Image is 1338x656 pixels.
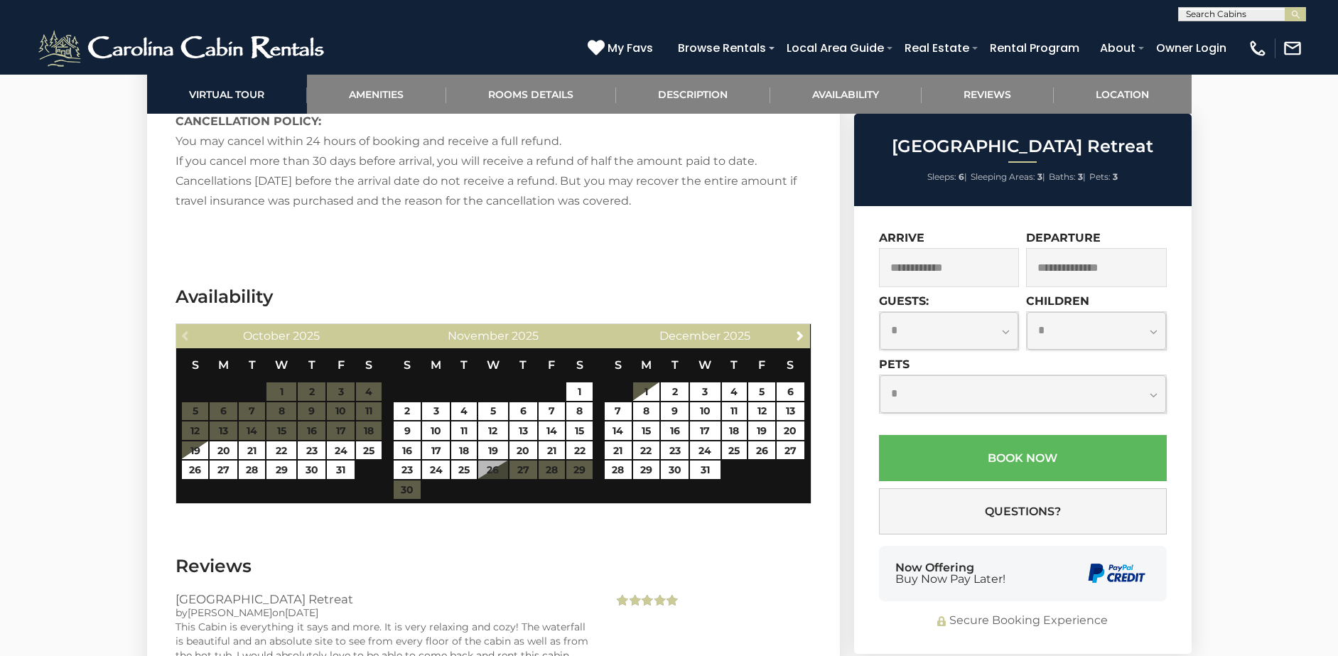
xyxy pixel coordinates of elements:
[1248,38,1268,58] img: phone-regular-white.png
[487,358,500,372] span: Wednesday
[394,461,421,479] a: 23
[422,402,450,421] a: 3
[210,441,237,460] a: 20
[394,402,421,421] a: 2
[722,421,748,440] a: 18
[422,461,450,479] a: 24
[671,36,773,60] a: Browse Rentals
[588,39,657,58] a: My Favs
[777,382,804,401] a: 6
[605,461,631,479] a: 28
[922,75,1054,114] a: Reviews
[777,441,804,460] a: 27
[1149,36,1234,60] a: Owner Login
[730,358,738,372] span: Thursday
[791,326,809,344] a: Next
[451,441,477,460] a: 18
[266,441,296,460] a: 22
[327,441,355,460] a: 24
[690,421,720,440] a: 17
[722,441,748,460] a: 25
[879,613,1167,629] div: Secure Booking Experience
[608,39,653,57] span: My Favs
[509,421,537,440] a: 13
[748,382,775,401] a: 5
[690,441,720,460] a: 24
[394,421,421,440] a: 9
[176,554,811,579] h3: Reviews
[879,357,910,371] label: Pets
[983,36,1086,60] a: Rental Program
[478,402,508,421] a: 5
[605,421,631,440] a: 14
[539,402,565,421] a: 7
[451,421,477,440] a: 11
[422,441,450,460] a: 17
[404,358,411,372] span: Sunday
[690,382,720,401] a: 3
[722,382,748,401] a: 4
[1054,75,1192,114] a: Location
[748,441,775,460] a: 26
[927,168,967,186] li: |
[36,27,330,70] img: White-1-2.png
[509,441,537,460] a: 20
[266,461,296,479] a: 29
[478,421,508,440] a: 12
[897,36,976,60] a: Real Estate
[566,421,593,440] a: 15
[770,75,922,114] a: Availability
[661,461,689,479] a: 30
[446,75,616,114] a: Rooms Details
[641,358,652,372] span: Monday
[633,441,659,460] a: 22
[690,461,720,479] a: 31
[308,358,315,372] span: Thursday
[176,284,811,309] h3: Availability
[239,461,265,479] a: 28
[298,461,325,479] a: 30
[1113,171,1118,182] strong: 3
[1089,171,1111,182] span: Pets:
[895,574,1005,585] span: Buy Now Pay Later!
[566,441,593,460] a: 22
[605,402,631,421] a: 7
[576,358,583,372] span: Saturday
[1093,36,1143,60] a: About
[633,382,659,401] a: 1
[239,441,265,460] a: 21
[519,358,527,372] span: Thursday
[327,461,355,479] a: 31
[616,75,770,114] a: Description
[478,441,508,460] a: 19
[365,358,372,372] span: Saturday
[539,421,565,440] a: 14
[285,606,318,619] span: [DATE]
[218,358,229,372] span: Monday
[661,382,689,401] a: 2
[698,358,711,372] span: Wednesday
[895,562,1005,585] div: Now Offering
[243,329,290,343] span: October
[723,329,750,343] span: 2025
[879,231,924,244] label: Arrive
[188,606,272,619] span: [PERSON_NAME]
[777,402,804,421] a: 13
[298,441,325,460] a: 23
[431,358,441,372] span: Monday
[512,329,539,343] span: 2025
[394,441,421,460] a: 16
[275,358,288,372] span: Wednesday
[971,168,1045,186] li: |
[1037,171,1042,182] strong: 3
[777,421,804,440] a: 20
[879,294,929,308] label: Guests:
[779,36,891,60] a: Local Area Guide
[690,402,720,421] a: 10
[794,330,806,341] span: Next
[451,461,477,479] a: 25
[959,171,964,182] strong: 6
[182,461,208,479] a: 26
[1026,231,1101,244] label: Departure
[633,461,659,479] a: 29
